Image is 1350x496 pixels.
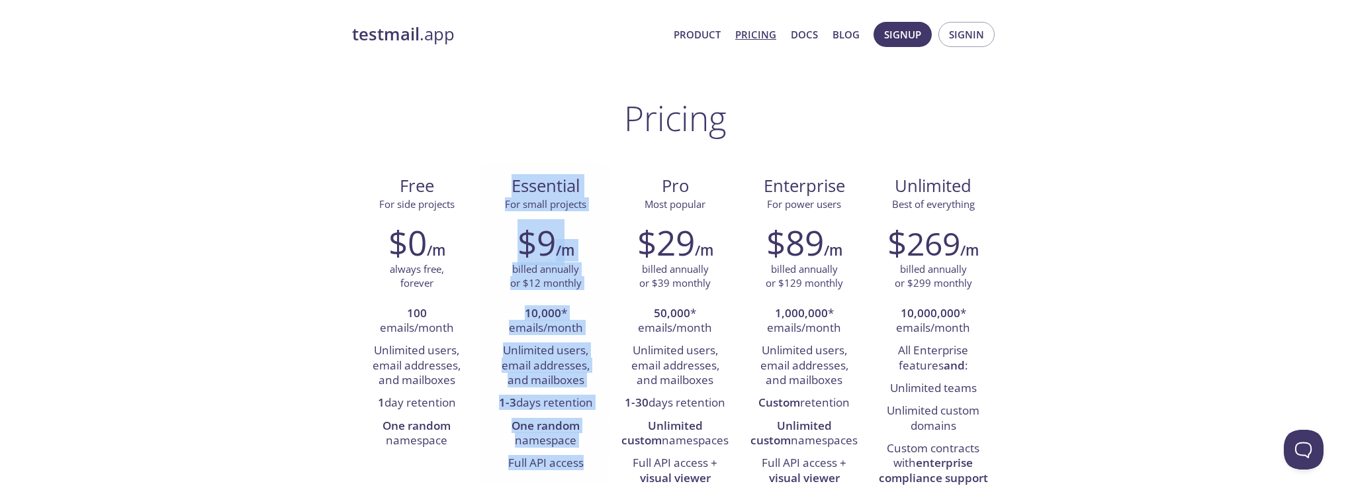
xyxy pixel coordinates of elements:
[525,305,561,321] strong: 10,000
[879,303,988,340] li: * emails/month
[491,340,600,392] li: Unlimited users, email addresses, and mailboxes
[750,392,859,415] li: retention
[750,418,832,448] strong: Unlimited custom
[491,415,600,453] li: namespace
[362,392,471,415] li: day retention
[884,26,921,43] span: Signup
[879,455,988,485] strong: enterprise compliance support
[874,22,932,47] button: Signup
[382,418,451,433] strong: One random
[766,262,843,291] p: billed annually or $129 monthly
[791,26,818,43] a: Docs
[492,175,600,197] span: Essential
[832,26,860,43] a: Blog
[674,26,721,43] a: Product
[390,262,444,291] p: always free, forever
[895,262,972,291] p: billed annually or $299 monthly
[362,303,471,340] li: emails/month
[949,26,984,43] span: Signin
[824,239,842,262] h6: /m
[512,418,580,433] strong: One random
[758,395,800,410] strong: Custom
[621,175,729,197] span: Pro
[750,303,859,340] li: * emails/month
[362,340,471,392] li: Unlimited users, email addresses, and mailboxes
[750,452,859,490] li: Full API access +
[645,197,705,211] span: Most popular
[695,239,713,262] h6: /m
[620,303,729,340] li: * emails/month
[766,223,824,262] h2: $89
[767,197,841,211] span: For power users
[352,23,420,46] strong: testmail
[907,222,960,265] span: 269
[960,239,979,262] h6: /m
[895,174,971,197] span: Unlimited
[491,392,600,415] li: days retention
[620,392,729,415] li: days retention
[620,340,729,392] li: Unlimited users, email addresses, and mailboxes
[491,452,600,475] li: Full API access
[735,26,776,43] a: Pricing
[379,197,455,211] span: For side projects
[510,262,582,291] p: billed annually or $12 monthly
[938,22,995,47] button: Signin
[637,223,695,262] h2: $29
[427,239,445,262] h6: /m
[620,415,729,453] li: namespaces
[499,395,516,410] strong: 1-3
[750,175,858,197] span: Enterprise
[388,223,427,262] h2: $0
[556,239,574,262] h6: /m
[640,470,711,485] strong: visual viewer
[654,305,690,321] strong: 50,000
[887,223,960,262] h2: $
[879,377,988,400] li: Unlimited teams
[620,452,729,490] li: Full API access +
[624,98,727,138] h1: Pricing
[363,175,471,197] span: Free
[505,197,586,211] span: For small projects
[944,358,965,373] strong: and
[769,470,840,485] strong: visual viewer
[625,395,649,410] strong: 1-30
[879,340,988,377] li: All Enterprise features :
[1284,430,1324,470] iframe: Help Scout Beacon - Open
[775,305,828,321] strong: 1,000,000
[491,303,600,340] li: * emails/month
[362,415,471,453] li: namespace
[352,23,663,46] a: testmail.app
[517,223,556,262] h2: $9
[892,197,975,211] span: Best of everything
[750,340,859,392] li: Unlimited users, email addresses, and mailboxes
[639,262,711,291] p: billed annually or $39 monthly
[378,395,384,410] strong: 1
[621,418,703,448] strong: Unlimited custom
[879,438,988,490] li: Custom contracts with
[901,305,960,321] strong: 10,000,000
[750,415,859,453] li: namespaces
[407,305,427,321] strong: 100
[879,400,988,438] li: Unlimited custom domains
